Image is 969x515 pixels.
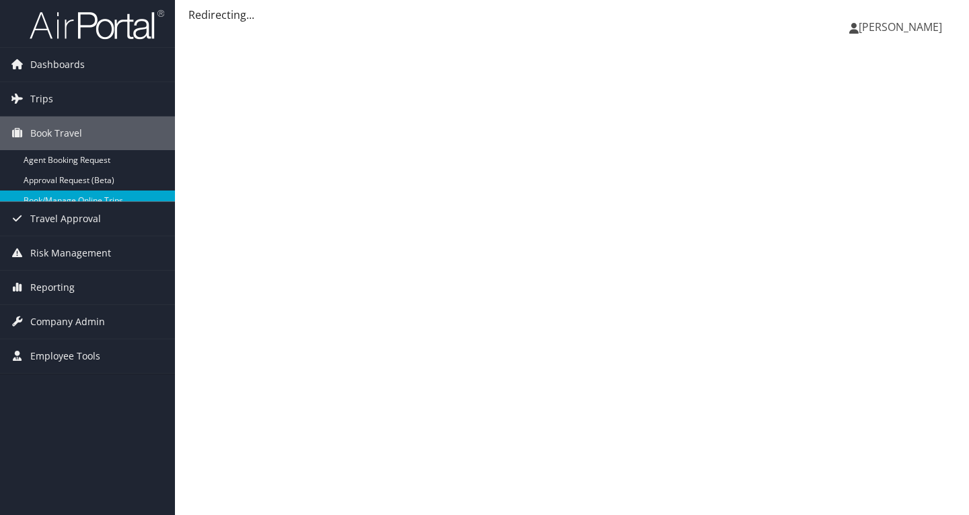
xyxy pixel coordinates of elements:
[30,305,105,339] span: Company Admin
[30,236,111,270] span: Risk Management
[30,271,75,304] span: Reporting
[30,202,101,236] span: Travel Approval
[30,48,85,81] span: Dashboards
[30,82,53,116] span: Trips
[30,116,82,150] span: Book Travel
[849,7,956,47] a: [PERSON_NAME]
[188,7,956,23] div: Redirecting...
[30,9,164,40] img: airportal-logo.png
[859,20,942,34] span: [PERSON_NAME]
[30,339,100,373] span: Employee Tools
